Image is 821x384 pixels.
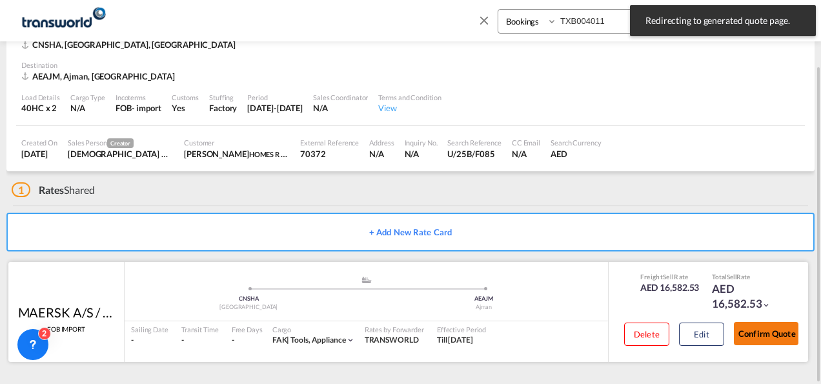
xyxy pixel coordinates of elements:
[642,14,804,27] span: Redirecting to generated quote page.
[712,281,776,312] div: AED 16,582.53
[132,102,161,114] div: - import
[172,92,199,102] div: Customs
[734,322,798,345] button: Confirm Quote
[477,9,498,40] span: icon-close
[184,148,290,160] div: Abhay S
[272,325,355,334] div: Cargo
[313,102,368,114] div: N/A
[232,335,234,346] div: -
[39,184,65,196] span: Rates
[107,138,134,148] span: Creator
[21,60,800,70] div: Destination
[447,148,501,160] div: U/25B/F085
[477,13,491,27] md-icon: icon-close
[21,39,239,50] div: CNSHA, Shanghai, Asia Pacific
[249,149,336,159] span: HOMES R US TRADING LLC
[378,102,441,114] div: View
[247,92,303,102] div: Period
[378,92,441,102] div: Terms and Condition
[365,325,424,334] div: Rates by Forwarder
[369,138,394,147] div: Address
[640,272,700,281] div: Freight Rate
[405,148,438,160] div: N/A
[272,335,346,346] div: tools, appliance
[68,148,174,160] div: Irishi Kiran
[272,335,291,345] span: FAK
[116,92,161,102] div: Incoterms
[437,335,473,346] div: Till 21 Sep 2025
[21,138,57,147] div: Created On
[447,138,501,147] div: Search Reference
[300,148,359,160] div: 70372
[551,148,602,160] div: AED
[181,325,219,334] div: Transit Time
[712,272,776,281] div: Total Rate
[21,102,60,114] div: 40HC x 2
[12,182,30,197] span: 1
[232,325,263,334] div: Free Days
[640,281,700,294] div: AED 16,582.53
[367,295,602,303] div: AEAJM
[131,325,168,334] div: Sailing Date
[679,323,724,346] button: Edit
[359,277,374,283] md-icon: assets/icons/custom/ship-fill.svg
[131,295,367,303] div: CNSHA
[32,39,236,50] span: CNSHA, [GEOGRAPHIC_DATA], [GEOGRAPHIC_DATA]
[346,336,355,345] md-icon: icon-chevron-down
[172,102,199,114] div: Yes
[512,138,540,147] div: CC Email
[624,323,669,346] button: Delete
[365,335,419,345] span: TRANSWORLD
[19,6,106,35] img: f753ae806dec11f0841701cdfdf085c0.png
[68,138,174,148] div: Sales Person
[209,102,237,114] div: Factory Stuffing
[247,102,303,114] div: 21 Sep 2025
[727,273,737,281] span: Sell
[512,148,540,160] div: N/A
[437,335,473,345] span: Till [DATE]
[12,183,95,197] div: Shared
[287,335,289,345] span: |
[209,92,237,102] div: Stuffing
[18,303,115,321] div: MAERSK A/S / TDWC-DUBAI
[313,92,368,102] div: Sales Coordinator
[762,301,771,310] md-icon: icon-chevron-down
[181,335,219,346] div: -
[405,138,438,147] div: Inquiry No.
[131,335,168,346] div: -
[6,213,815,251] button: + Add New Rate Card
[367,303,602,312] div: Ajman
[184,138,290,147] div: Customer
[47,325,85,334] span: FOB IMPORT
[131,303,367,312] div: [GEOGRAPHIC_DATA]
[369,148,394,160] div: N/A
[365,335,424,346] div: TRANSWORLD
[21,70,178,82] div: AEAJM, Ajman, Middle East
[21,148,57,160] div: 22 Aug 2025
[116,102,132,114] div: FOB
[663,273,674,281] span: Sell
[70,92,105,102] div: Cargo Type
[437,325,486,334] div: Effective Period
[300,138,359,147] div: External Reference
[551,138,602,147] div: Search Currency
[70,102,105,114] div: N/A
[21,92,60,102] div: Load Details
